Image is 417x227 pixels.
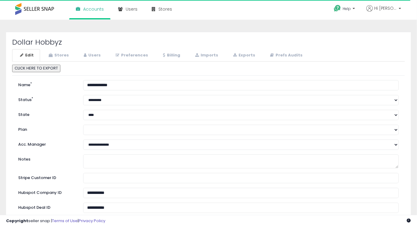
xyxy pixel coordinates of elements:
label: Notes [14,154,79,162]
a: Hi [PERSON_NAME] [366,5,401,19]
label: Hubspot Company ID [14,188,79,196]
span: Stores [158,6,172,12]
div: seller snap | | [6,218,105,224]
a: Prefs Audits [262,49,309,62]
a: Users [76,49,107,62]
a: Privacy Policy [79,218,105,224]
i: Get Help [334,5,341,12]
label: Acc. Manager [14,140,79,147]
a: Preferences [108,49,154,62]
span: Users [126,6,137,12]
a: Billing [155,49,187,62]
label: Plan [14,125,79,133]
label: Stripe Customer ID [14,173,79,181]
span: Hi [PERSON_NAME] [374,5,397,11]
label: Name [14,80,79,88]
span: Accounts [83,6,104,12]
a: Edit [12,49,40,62]
h2: Dollar Hobbyz [12,38,405,46]
label: Status [14,95,79,103]
a: Exports [225,49,262,62]
button: CLICK HERE TO EXPORT [12,65,60,72]
label: State [14,110,79,118]
a: Imports [187,49,225,62]
span: Help [343,6,351,11]
label: Hubspot Deal ID [14,203,79,211]
a: Terms of Use [52,218,78,224]
a: Stores [41,49,75,62]
strong: Copyright [6,218,28,224]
